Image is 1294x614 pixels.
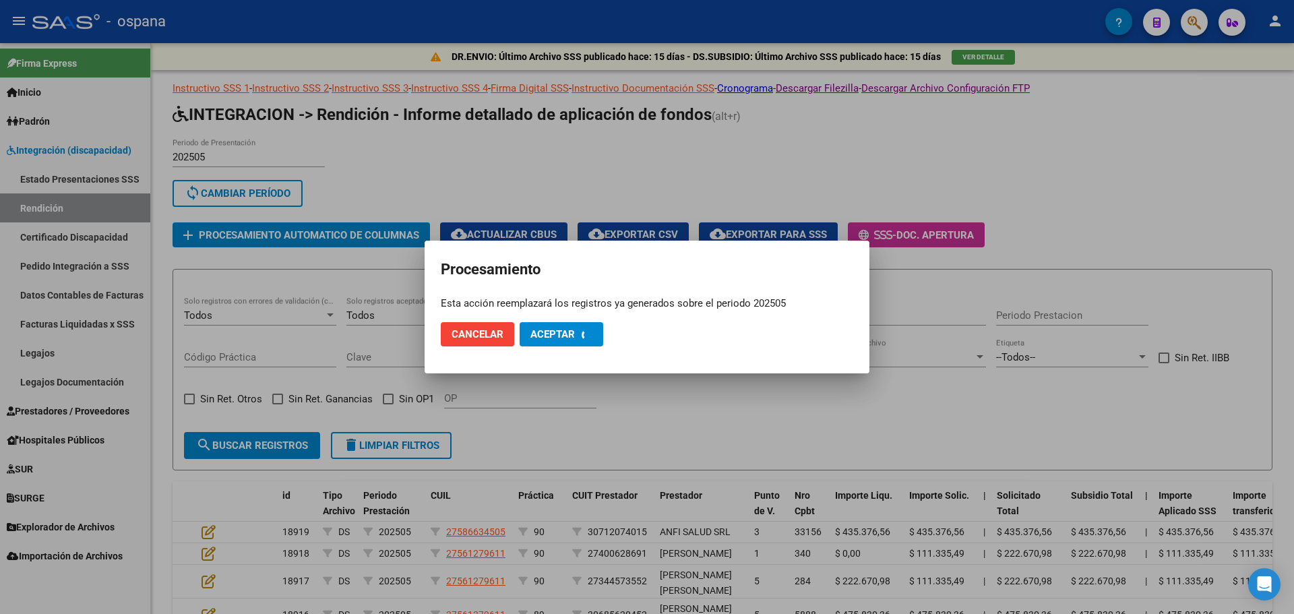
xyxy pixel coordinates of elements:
button: Cancelar [441,322,514,346]
button: Aceptar [520,322,603,346]
div: Open Intercom Messenger [1248,568,1281,601]
span: Aceptar [530,328,575,340]
span: Cancelar [452,328,503,340]
h2: Procesamiento [441,257,853,282]
div: Esta acción reemplazará los registros ya generados sobre el periodo 202505 [441,296,853,311]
